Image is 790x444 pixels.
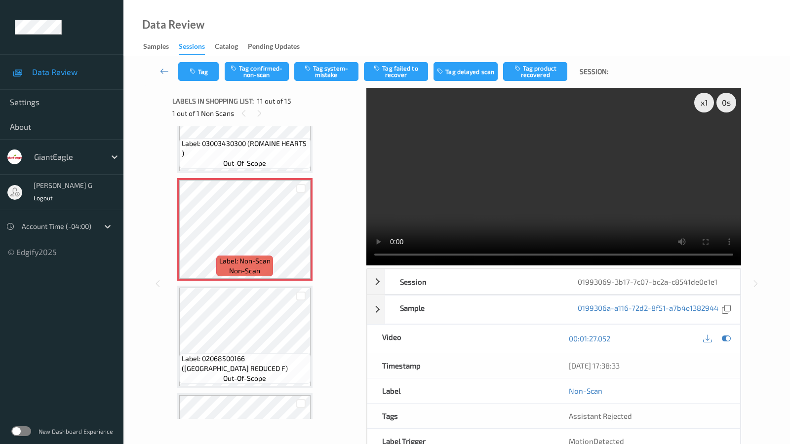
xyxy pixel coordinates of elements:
button: Tag product recovered [503,62,567,81]
div: Sample [385,296,563,324]
button: Tag system-mistake [294,62,358,81]
a: Pending Updates [248,40,310,54]
a: Samples [143,40,179,54]
div: Sessions [179,41,205,55]
div: Catalog [215,41,238,54]
span: Label: 02068500166 ([GEOGRAPHIC_DATA] REDUCED F) [182,354,308,373]
a: Catalog [215,40,248,54]
button: Tag failed to recover [364,62,428,81]
div: Session01993069-3b17-7c07-bc2a-c8541de0e1e1 [367,269,741,295]
a: 0199306a-a116-72d2-8f51-a7b4e1382944 [578,303,718,316]
span: 11 out of 15 [257,96,291,106]
a: Sessions [179,40,215,55]
span: Session: [580,67,608,76]
span: out-of-scope [223,158,266,168]
div: x 1 [694,93,714,112]
span: out-of-scope [223,373,266,383]
a: Non-Scan [569,386,602,396]
div: 01993069-3b17-7c07-bc2a-c8541de0e1e1 [563,269,741,294]
div: Tags [367,404,554,428]
div: Samples [143,41,169,54]
span: Assistant Rejected [569,411,632,420]
div: 1 out of 1 Non Scans [172,107,360,119]
div: Session [385,269,563,294]
div: Video [367,325,554,353]
a: 00:01:27.052 [569,333,610,343]
span: Labels in shopping list: [172,96,254,106]
div: Timestamp [367,353,554,378]
div: Label [367,378,554,403]
div: [DATE] 17:38:33 [569,361,726,370]
button: Tag confirmed-non-scan [225,62,289,81]
button: Tag delayed scan [434,62,498,81]
div: Data Review [142,20,204,30]
div: Sample0199306a-a116-72d2-8f51-a7b4e1382944 [367,295,741,324]
div: 0 s [716,93,736,112]
button: Tag [178,62,219,81]
div: Pending Updates [248,41,300,54]
span: Label: 03003430300 (ROMAINE HEARTS ) [182,139,308,158]
span: non-scan [229,266,260,276]
span: Label: Non-Scan [219,256,271,266]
